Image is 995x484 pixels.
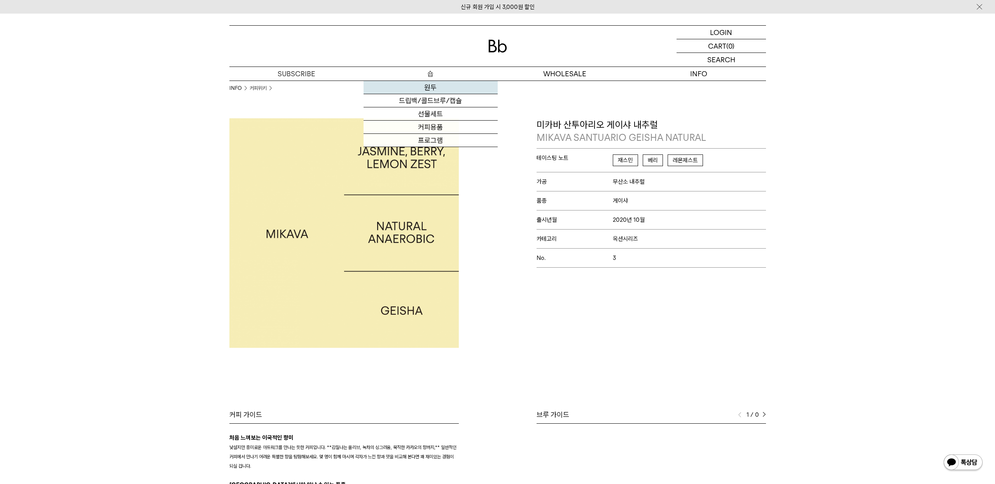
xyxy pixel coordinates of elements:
[755,410,759,419] span: 0
[461,4,535,11] a: 신규 회원 가입 시 3,000원 할인
[537,410,766,419] div: 브루 가이드
[613,154,638,166] span: 재스민
[708,39,726,53] p: CART
[613,235,638,242] span: 옥션시리즈
[537,154,613,161] span: 테이스팅 노트
[364,121,498,134] a: 커피용품
[745,410,749,419] span: 1
[613,197,628,204] span: 게이샤
[229,118,459,348] img: 미카바 산투아리오 게이샤 내추럴MIKAVA SANTUARIO GEISHA NATURAL
[229,67,364,81] a: SUBSCRIBE
[613,178,645,185] span: 무산소 내추럴
[537,197,613,204] span: 품종
[537,254,613,261] span: No.
[364,67,498,81] a: 숍
[632,67,766,81] p: INFO
[229,410,459,419] div: 커피 가이드
[364,81,498,94] a: 원두
[643,154,663,166] span: 베리
[537,118,766,144] p: 미카바 산투아리오 게이샤 내추럴
[229,434,294,441] b: 처음 느껴보는 이국적인 향미
[943,454,983,472] img: 카카오톡 채널 1:1 채팅 버튼
[707,53,735,67] p: SEARCH
[750,410,754,419] span: /
[364,94,498,107] a: 드립백/콜드브루/캡슐
[229,84,250,92] li: INFO
[364,134,498,147] a: 프로그램
[613,254,616,261] span: 3
[677,39,766,53] a: CART (0)
[488,40,507,53] img: 로고
[613,216,645,223] span: 2020년 10월
[498,67,632,81] p: WHOLESALE
[668,154,703,166] span: 레몬제스트
[726,39,734,53] p: (0)
[250,84,267,92] a: 커피위키
[677,26,766,39] a: LOGIN
[229,444,456,469] span: 낯설지만 흥미로운 아트워크를 만나는 듯한 커피입니다. **감칠나는 올리브, 녹차의 싱그러움, 묵직한 카카오의 향까지,** 일반적인 커피에서 만나기 어려운 특별한 향을 탐험해보...
[537,235,613,242] span: 카테고리
[710,26,732,39] p: LOGIN
[364,107,498,121] a: 선물세트
[537,178,613,185] span: 가공
[537,216,613,223] span: 출시년월
[537,131,766,144] p: MIKAVA SANTUARIO GEISHA NATURAL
